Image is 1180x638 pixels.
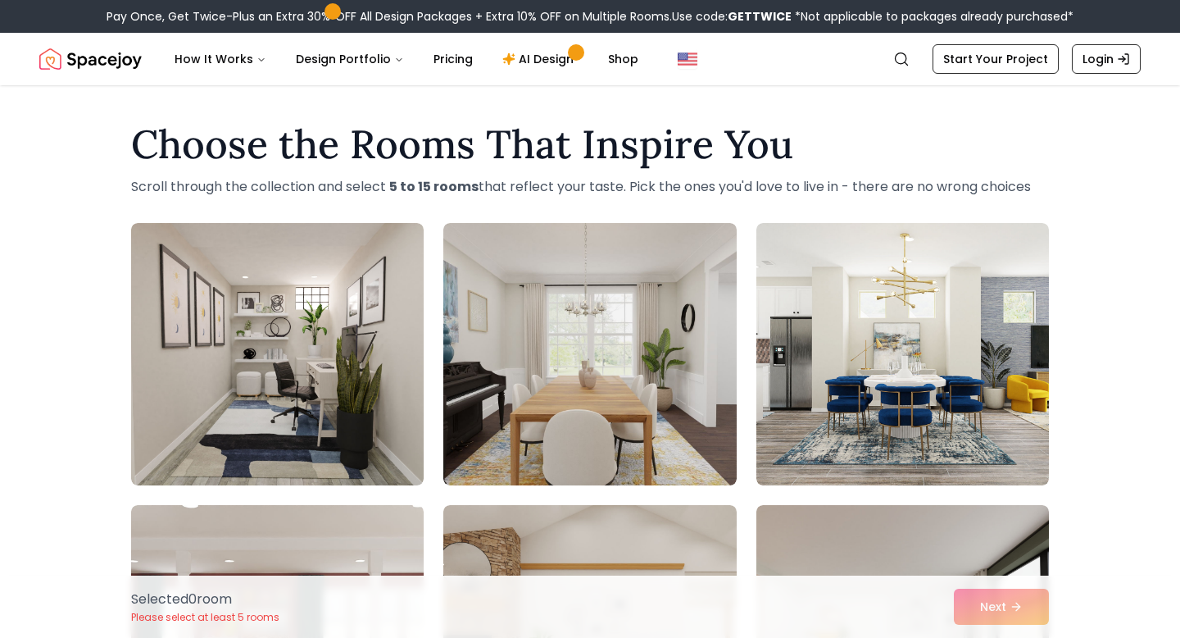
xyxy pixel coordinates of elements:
[131,590,279,609] p: Selected 0 room
[672,8,792,25] span: Use code:
[39,33,1141,85] nav: Global
[131,177,1049,197] p: Scroll through the collection and select that reflect your taste. Pick the ones you'd love to liv...
[389,177,479,196] strong: 5 to 15 rooms
[107,8,1073,25] div: Pay Once, Get Twice-Plus an Extra 30% OFF All Design Packages + Extra 10% OFF on Multiple Rooms.
[131,611,279,624] p: Please select at least 5 rooms
[595,43,651,75] a: Shop
[933,44,1059,74] a: Start Your Project
[489,43,592,75] a: AI Design
[161,43,651,75] nav: Main
[39,43,142,75] a: Spacejoy
[131,223,424,485] img: Room room-1
[39,43,142,75] img: Spacejoy Logo
[792,8,1073,25] span: *Not applicable to packages already purchased*
[161,43,279,75] button: How It Works
[283,43,417,75] button: Design Portfolio
[678,49,697,69] img: United States
[131,125,1049,164] h1: Choose the Rooms That Inspire You
[420,43,486,75] a: Pricing
[756,223,1049,485] img: Room room-3
[728,8,792,25] b: GETTWICE
[1072,44,1141,74] a: Login
[443,223,736,485] img: Room room-2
